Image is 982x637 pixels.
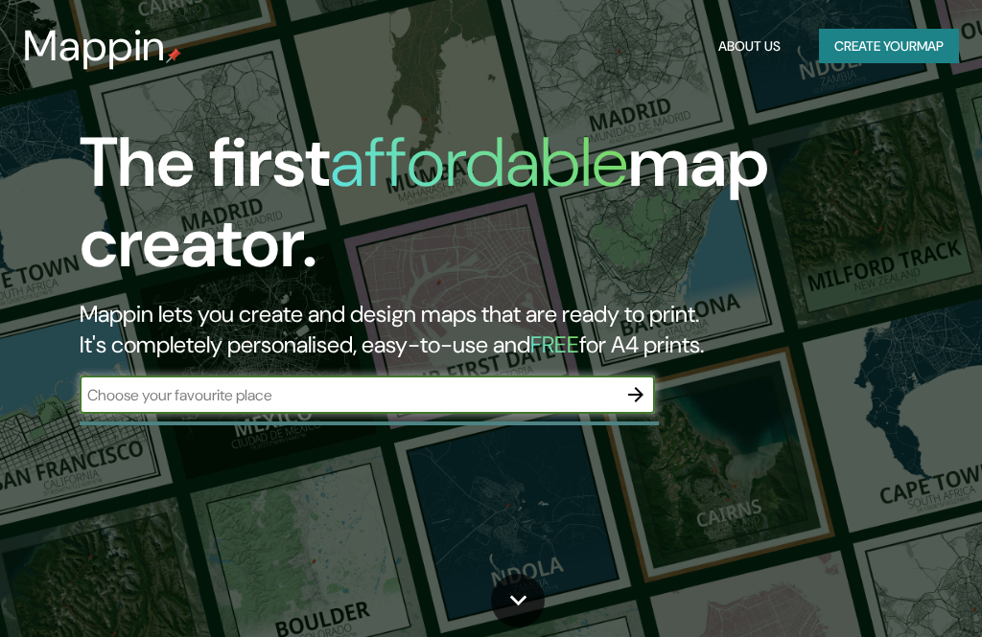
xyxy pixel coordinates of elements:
input: Choose your favourite place [80,384,617,406]
button: Create yourmap [819,29,959,64]
h1: affordable [330,118,628,207]
button: About Us [711,29,788,64]
h3: Mappin [23,21,166,71]
h1: The first map creator. [80,123,865,299]
h5: FREE [530,330,579,359]
img: mappin-pin [166,48,181,63]
h2: Mappin lets you create and design maps that are ready to print. It's completely personalised, eas... [80,299,865,360]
